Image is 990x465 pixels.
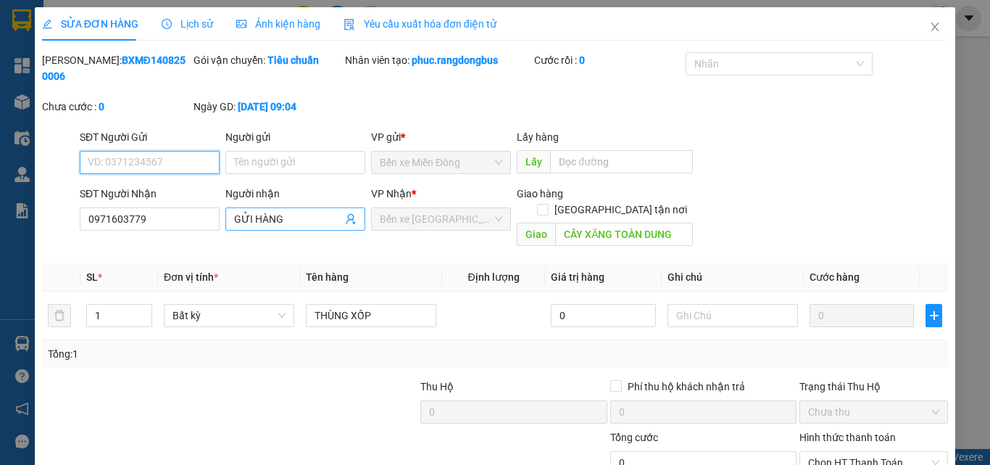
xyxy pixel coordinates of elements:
[467,271,519,283] span: Định lượng
[622,379,751,395] span: Phí thu hộ khách nhận trả
[371,188,412,199] span: VP Nhận
[808,401,939,423] span: Chưa thu
[194,52,342,68] div: Gói vận chuyển:
[799,432,896,443] label: Hình thức thanh toán
[172,305,286,326] span: Bất kỳ
[810,271,860,283] span: Cước hàng
[267,54,319,66] b: Tiêu chuẩn
[48,304,71,327] button: delete
[517,131,559,143] span: Lấy hàng
[517,188,563,199] span: Giao hàng
[380,152,502,173] span: Bến xe Miền Đông
[550,150,693,173] input: Dọc đường
[86,271,98,283] span: SL
[551,271,604,283] span: Giá trị hàng
[420,381,454,392] span: Thu Hộ
[80,129,220,145] div: SĐT Người Gửi
[549,202,693,218] span: [GEOGRAPHIC_DATA] tận nơi
[42,99,191,115] div: Chưa cước :
[534,52,683,68] div: Cước rồi :
[225,129,365,145] div: Người gửi
[344,19,355,30] img: icon
[42,52,191,84] div: [PERSON_NAME]:
[48,346,383,362] div: Tổng: 1
[380,208,502,230] span: Bến xe Quảng Ngãi
[99,101,104,112] b: 0
[164,271,218,283] span: Đơn vị tính
[344,18,496,30] span: Yêu cầu xuất hóa đơn điện tử
[306,271,349,283] span: Tên hàng
[225,186,365,202] div: Người nhận
[810,304,914,327] input: 0
[42,19,52,29] span: edit
[7,78,100,110] li: VP Bến xe Miền Đông
[555,223,693,246] input: Dọc đường
[915,7,955,48] button: Close
[517,223,555,246] span: Giao
[236,18,320,30] span: Ảnh kiện hàng
[306,304,436,327] input: VD: Bàn, Ghế
[162,19,172,29] span: clock-circle
[412,54,498,66] b: phuc.rangdongbus
[929,21,941,33] span: close
[80,186,220,202] div: SĐT Người Nhận
[7,7,210,62] li: Rạng Đông Buslines
[162,18,213,30] span: Lịch sử
[238,101,296,112] b: [DATE] 09:04
[100,78,193,126] li: VP Bến xe [GEOGRAPHIC_DATA]
[194,99,342,115] div: Ngày GD:
[345,213,357,225] span: user-add
[667,304,798,327] input: Ghi Chú
[799,379,948,395] div: Trạng thái Thu Hộ
[42,18,138,30] span: SỬA ĐƠN HÀNG
[517,150,550,173] span: Lấy
[371,129,511,145] div: VP gửi
[925,304,942,327] button: plus
[926,310,941,321] span: plus
[345,52,531,68] div: Nhân viên tạo:
[662,263,804,292] th: Ghi chú
[236,19,246,29] span: picture
[579,54,585,66] b: 0
[610,432,658,443] span: Tổng cước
